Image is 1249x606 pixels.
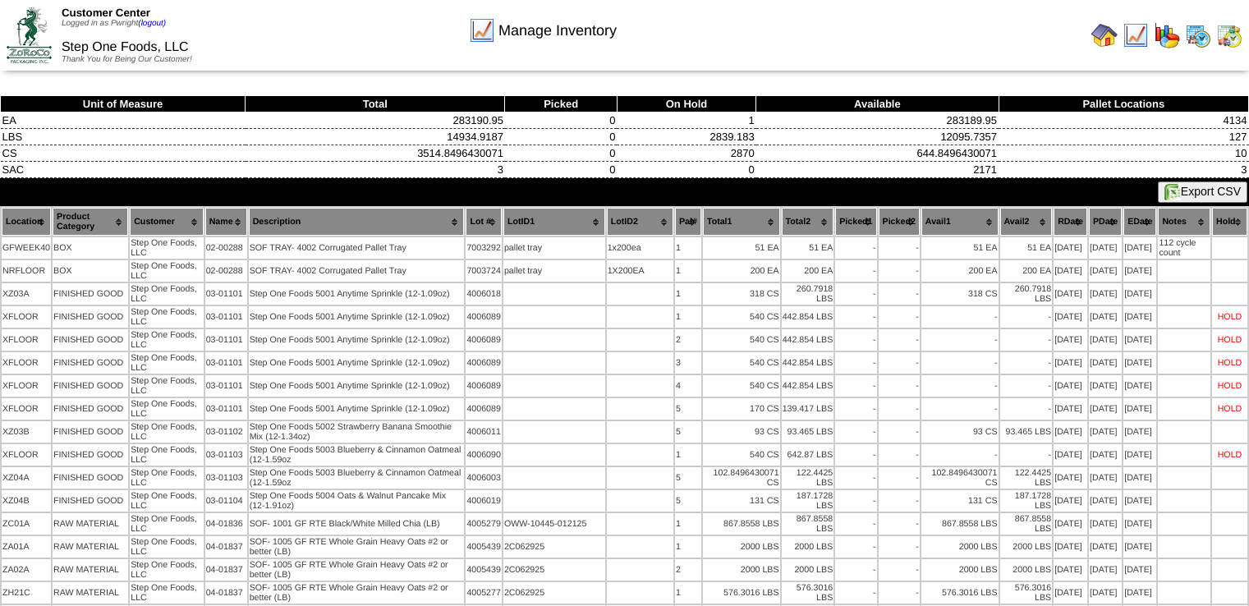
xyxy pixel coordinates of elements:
td: [DATE] [1054,421,1087,443]
td: 51 EA [782,237,834,259]
td: 442.854 LBS [782,329,834,351]
td: [DATE] [1123,260,1156,282]
td: [DATE] [1123,329,1156,351]
td: - [1000,375,1053,397]
td: 51 EA [703,237,780,259]
td: [DATE] [1054,444,1087,466]
td: FINISHED GOOD [53,329,128,351]
th: Location [2,208,51,236]
span: Manage Inventory [498,22,617,39]
td: - [921,444,999,466]
td: 7003292 [466,237,502,259]
td: [DATE] [1089,444,1122,466]
td: - [879,260,920,282]
td: - [921,352,999,374]
td: 5 [675,398,701,420]
td: 187.1728 LBS [1000,490,1053,512]
td: - [835,375,876,397]
td: [DATE] [1089,467,1122,489]
td: 200 EA [1000,260,1053,282]
td: SOF- 1001 GF RTE Black/White Milled Chia (LB) [249,513,465,535]
td: 127 [999,129,1248,145]
div: HOLD [1218,312,1242,322]
td: FINISHED GOOD [53,467,128,489]
a: (logout) [138,19,166,28]
td: 540 CS [703,329,780,351]
td: 2000 LBS [1000,536,1053,558]
td: [DATE] [1054,398,1087,420]
td: 2000 LBS [703,536,780,558]
td: 112 cycle count [1158,237,1210,259]
td: [DATE] [1089,306,1122,328]
td: Step One Foods, LLC [130,467,204,489]
td: [DATE] [1054,467,1087,489]
td: 03-01102 [205,421,247,443]
td: 867.8558 LBS [782,513,834,535]
td: Step One Foods, LLC [130,513,204,535]
td: 442.854 LBS [782,352,834,374]
th: Pal# [675,208,701,236]
img: ZoRoCo_Logo(Green%26Foil)%20jpg.webp [7,7,52,62]
td: 1 [675,260,701,282]
td: [DATE] [1054,536,1087,558]
td: 04-01837 [205,536,247,558]
td: Step One Foods, LLC [130,283,204,305]
div: HOLD [1218,404,1242,414]
td: - [1000,306,1053,328]
td: [DATE] [1054,490,1087,512]
td: 170 CS [703,398,780,420]
td: Step One Foods, LLC [130,398,204,420]
td: 260.7918 LBS [782,283,834,305]
button: Export CSV [1158,181,1247,203]
td: 93 CS [921,421,999,443]
td: 122.4425 LBS [1000,467,1053,489]
td: 540 CS [703,352,780,374]
div: HOLD [1218,335,1242,345]
span: Customer Center [62,7,150,19]
th: LotID1 [503,208,605,236]
td: XFLOOR [2,329,51,351]
td: Step One Foods 5001 Anytime Sprinkle (12-1.09oz) [249,283,465,305]
td: 2000 LBS [782,536,834,558]
td: 187.1728 LBS [782,490,834,512]
td: 3 [246,162,505,178]
td: 02-00288 [205,260,247,282]
td: [DATE] [1089,329,1122,351]
td: [DATE] [1054,513,1087,535]
th: LotID2 [607,208,673,236]
td: 0 [505,129,617,145]
td: 03-01101 [205,329,247,351]
td: - [921,375,999,397]
td: 4006089 [466,352,502,374]
td: SOF- 1005 GF RTE Whole Grain Heavy Oats #2 or better (LB) [249,536,465,558]
td: - [835,490,876,512]
td: XZ03B [2,421,51,443]
td: 51 EA [1000,237,1053,259]
td: [DATE] [1123,467,1156,489]
td: 2839.183 [617,129,755,145]
td: [DATE] [1123,421,1156,443]
td: 283190.95 [246,112,505,129]
td: 2171 [756,162,999,178]
td: 540 CS [703,375,780,397]
td: [DATE] [1089,513,1122,535]
td: [DATE] [1123,398,1156,420]
td: - [879,398,920,420]
td: 14934.9187 [246,129,505,145]
td: 7003724 [466,260,502,282]
td: [DATE] [1123,513,1156,535]
td: Step One Foods, LLC [130,536,204,558]
td: [DATE] [1054,306,1087,328]
td: 5 [675,421,701,443]
td: 5 [675,467,701,489]
td: 4134 [999,112,1248,129]
span: Step One Foods, LLC [62,40,189,54]
td: RAW MATERIAL [53,513,128,535]
img: excel.gif [1164,184,1181,200]
td: Step One Foods 5001 Anytime Sprinkle (12-1.09oz) [249,398,465,420]
td: [DATE] [1123,352,1156,374]
td: XFLOOR [2,444,51,466]
td: [DATE] [1123,490,1156,512]
td: [DATE] [1089,352,1122,374]
div: HOLD [1218,358,1242,368]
